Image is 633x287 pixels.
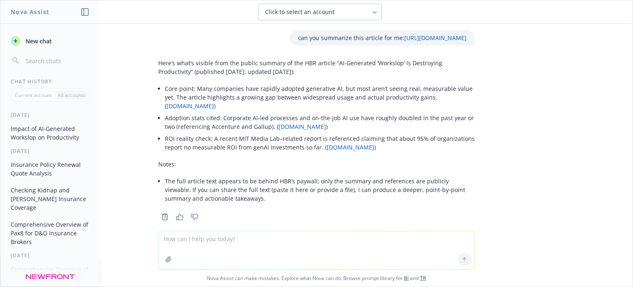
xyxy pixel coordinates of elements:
p: Here’s what’s visible from the public summary of the HBR article “AI-Generated ‘Workslop’ Is Dest... [158,59,475,76]
a: BI [404,275,409,282]
a: [DOMAIN_NAME] [166,102,214,110]
button: Checking Kidnap and [PERSON_NAME] Insurance Coverage [7,183,93,214]
button: New chat [7,33,93,48]
div: [DATE] [1,147,99,154]
p: can you summarize this article for me: [298,33,467,42]
li: Adoption stats cited: Corporate AI-led processes and on-the-job AI use have roughly doubled in th... [165,112,475,133]
a: TR [420,275,426,282]
li: ROI reality check: A recent MIT Media Lab–related report is referenced claiming that about 95% of... [165,133,475,153]
div: [DATE] [1,111,99,119]
div: [DATE] [1,252,99,259]
button: Thumbs down [188,211,201,223]
li: Core point: Many companies have rapidly adopted generative AI, but most aren’t seeing real, measu... [165,83,475,112]
a: [URL][DOMAIN_NAME] [404,34,467,42]
a: [DOMAIN_NAME] [327,143,374,151]
span: Click to select an account [265,8,335,16]
button: Comprehensive Overview of Pax8 for D&O Insurance Brokers [7,218,93,249]
li: The full article text appears to be behind HBR’s paywall; only the summary and references are pub... [165,175,475,204]
button: Insurance Policy Renewal Quote Analysis [7,158,93,180]
input: Search chats [24,55,89,66]
a: [DOMAIN_NAME] [279,123,326,130]
button: Impact of AI-Generated Workslop on Productivity [7,122,93,144]
p: All accounts [58,92,85,99]
h1: Nova Assist [11,7,49,16]
p: Notes: [158,160,475,168]
button: Click to select an account [258,4,382,20]
div: Chat History [1,78,99,85]
svg: Copy to clipboard [161,213,169,221]
span: New chat [24,37,52,45]
span: Nova Assist can make mistakes. Explore what Nova can do: Browse prompt library for and [4,270,629,287]
p: Current account [15,92,52,99]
